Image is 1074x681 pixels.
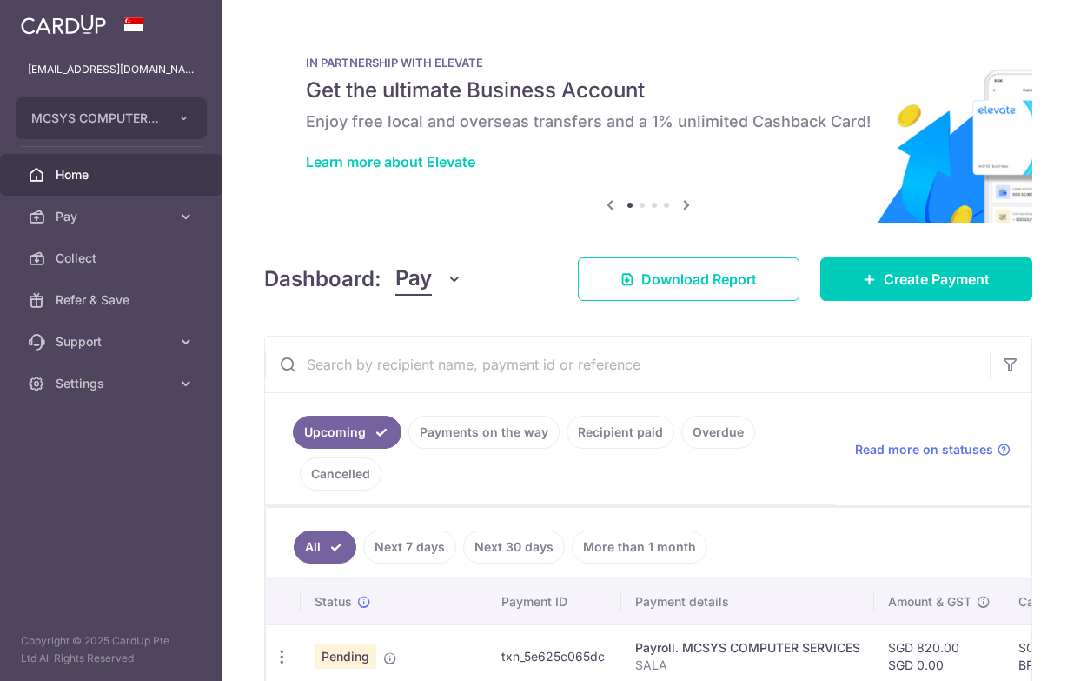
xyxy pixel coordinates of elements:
[855,441,1011,458] a: Read more on statuses
[293,416,401,449] a: Upcoming
[56,250,170,267] span: Collect
[294,531,356,564] a: All
[315,593,352,611] span: Status
[28,61,195,78] p: [EMAIL_ADDRESS][DOMAIN_NAME]
[635,657,860,674] p: SALA
[306,56,991,70] p: IN PARTNERSHIP WITH ELEVATE
[31,110,160,127] span: MCSYS COMPUTER SERVICES
[306,153,475,170] a: Learn more about Elevate
[56,333,170,351] span: Support
[635,639,860,657] div: Payroll. MCSYS COMPUTER SERVICES
[306,111,991,132] h6: Enjoy free local and overseas transfers and a 1% unlimited Cashback Card!
[572,531,707,564] a: More than 1 month
[265,337,990,392] input: Search by recipient name, payment id or reference
[264,28,1032,223] img: Renovation banner
[820,257,1032,301] a: Create Payment
[641,269,757,290] span: Download Report
[578,257,799,301] a: Download Report
[681,416,755,449] a: Overdue
[306,77,991,104] h5: Get the ultimate Business Account
[264,264,381,295] h4: Dashboard:
[855,441,993,458] span: Read more on statuses
[884,269,990,290] span: Create Payment
[408,416,560,449] a: Payments on the way
[888,593,971,611] span: Amount & GST
[56,291,170,309] span: Refer & Save
[300,457,381,491] a: Cancelled
[56,208,170,225] span: Pay
[567,416,674,449] a: Recipient paid
[463,531,565,564] a: Next 30 days
[21,14,106,35] img: CardUp
[315,644,376,669] span: Pending
[621,579,874,624] th: Payment details
[56,166,170,184] span: Home
[395,263,462,296] button: Pay
[395,263,432,296] span: Pay
[487,579,621,624] th: Payment ID
[363,531,456,564] a: Next 7 days
[16,97,207,139] button: MCSYS COMPUTER SERVICES
[56,375,170,392] span: Settings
